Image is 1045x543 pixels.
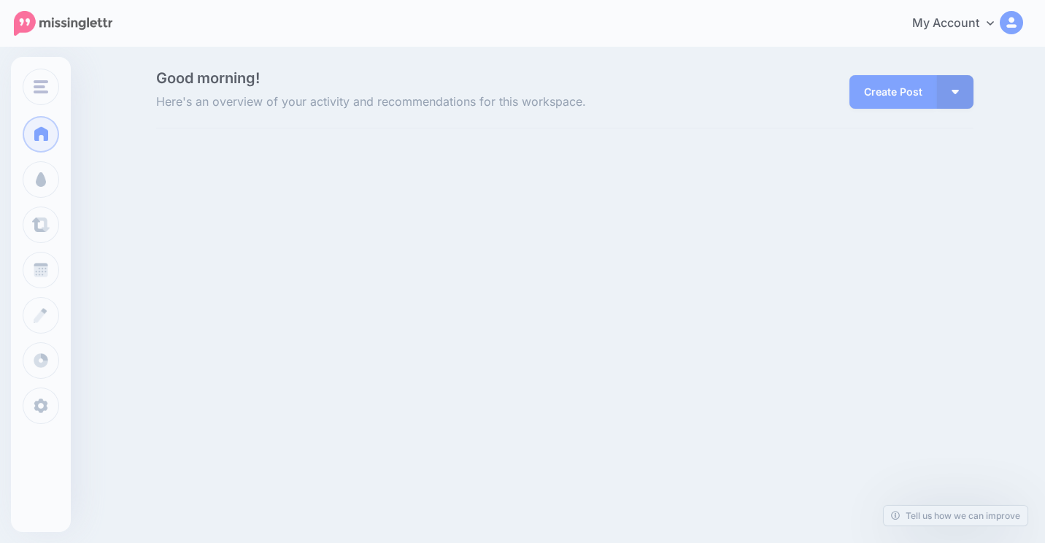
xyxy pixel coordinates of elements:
span: Good morning! [156,69,260,87]
img: arrow-down-white.png [952,90,959,94]
a: My Account [898,6,1023,42]
a: Create Post [849,75,937,109]
a: Tell us how we can improve [884,506,1027,525]
img: Missinglettr [14,11,112,36]
span: Here's an overview of your activity and recommendations for this workspace. [156,93,694,112]
img: menu.png [34,80,48,93]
